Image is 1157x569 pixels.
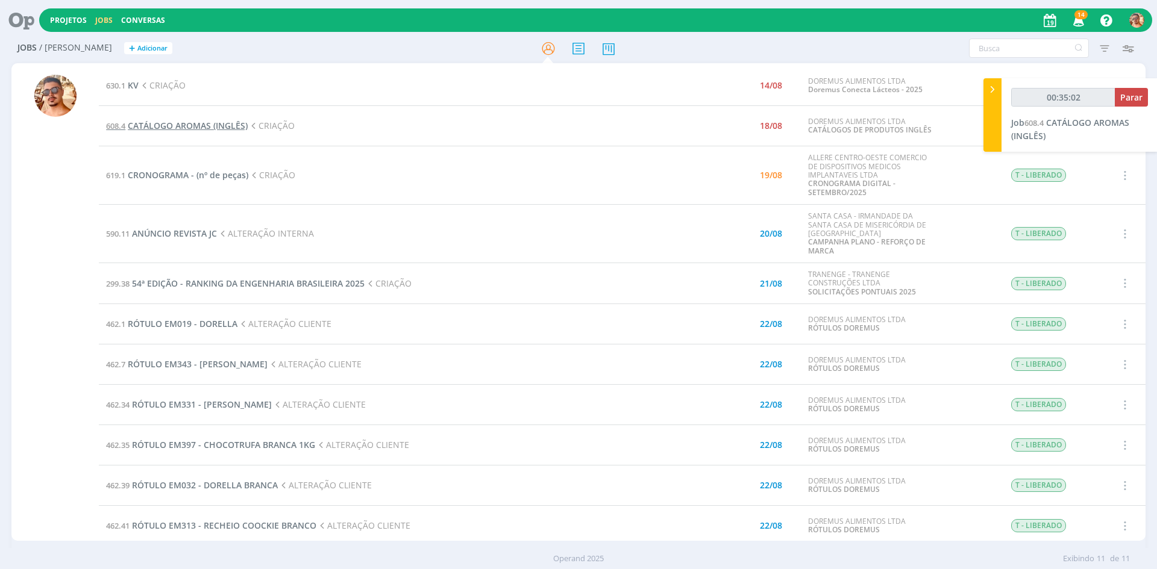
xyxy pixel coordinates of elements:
[808,178,895,197] a: CRONOGRAMA DIGITAL - SETEMBRO/2025
[106,399,130,410] span: 462.34
[760,441,782,449] div: 22/08
[106,169,248,181] a: 619.1CRONOGRAMA - (nº de peças)
[1121,553,1130,565] span: 11
[128,318,237,329] span: RÓTULO EM019 - DORELLA
[39,43,112,53] span: / [PERSON_NAME]
[1063,553,1094,565] span: Exibindo
[1011,519,1066,532] span: T - LIBERADO
[106,120,248,131] a: 608.4CATÁLOGO AROMAS (INGLÊS)
[808,363,880,373] a: RÓTULOS DOREMUS
[1011,117,1129,141] span: CATÁLOGO AROMAS (INGLÊS)
[808,287,916,297] a: SOLICITAÇÕES PONTUAIS 2025
[248,120,295,131] span: CRIAÇÃO
[760,521,782,530] div: 22/08
[121,15,165,25] a: Conversas
[106,359,125,370] span: 462.7
[128,79,139,91] span: KV
[129,42,135,55] span: +
[808,444,880,454] a: RÓTULOS DOREMUS
[1011,479,1066,492] span: T - LIBERADO
[1065,10,1090,31] button: 14
[268,358,362,370] span: ALTERAÇÃO CLIENTE
[808,517,932,535] div: DOREMUS ALIMENTOS LTDA
[106,318,237,329] a: 462.1RÓTULO EM019 - DORELLA
[106,170,125,181] span: 619.1
[128,169,248,181] span: CRONOGRAMA - (nº de peças)
[1115,88,1148,107] button: Parar
[272,399,366,410] span: ALTERAÇÃO CLIENTE
[760,400,782,409] div: 22/08
[808,154,932,197] div: ALLERE CENTRO-OESTE COMERCIO DE DISPOSITIVOS MEDICOS IMPLANTAVEIS LTDA
[106,439,315,450] a: 462.35RÓTULO EM397 - CHOCOTRUFA BRANCA 1KG
[132,520,316,531] span: RÓTULO EM313 - RECHEIO COOCKIE BRANCO
[1074,10,1088,19] span: 14
[808,484,880,494] a: RÓTULOS DOREMUS
[1011,358,1066,371] span: T - LIBERADO
[1011,227,1066,240] span: T - LIBERADO
[106,278,365,289] a: 299.3854ª EDIÇÃO - RANKING DA ENGENHARIA BRASILEIRA 2025
[1024,117,1044,128] span: 608.4
[808,396,932,414] div: DOREMUS ALIMENTOS LTDA
[760,320,782,328] div: 22/08
[106,80,125,91] span: 630.1
[106,399,272,410] a: 462.34RÓTULO EM331 - [PERSON_NAME]
[1011,438,1066,452] span: T - LIBERADO
[1097,553,1105,565] span: 11
[808,117,932,135] div: DOREMUS ALIMENTOS LTDA
[217,228,314,239] span: ALTERAÇÃO INTERNA
[1011,277,1066,290] span: T - LIBERADO
[808,323,880,333] a: RÓTULOS DOREMUS
[106,228,217,239] a: 590.11ANÚNCIO REVISTA JC
[760,171,782,179] div: 19/08
[278,479,372,491] span: ALTERAÇÃO CLIENTE
[1129,13,1144,28] img: V
[118,16,169,25] button: Conversas
[808,316,932,333] div: DOREMUS ALIMENTOS LTDA
[760,122,782,130] div: 18/08
[1110,553,1119,565] span: de
[808,356,932,373] div: DOREMUS ALIMENTOS LTDA
[132,399,272,410] span: RÓTULO EM331 - [PERSON_NAME]
[17,43,37,53] span: Jobs
[808,237,926,255] a: CAMPANHA PLANO - REFORÇO DE MARCA
[760,360,782,368] div: 22/08
[128,120,248,131] span: CATÁLOGO AROMAS (INGLÊS)
[365,278,412,289] span: CRIAÇÃO
[106,278,130,289] span: 299.38
[106,520,130,531] span: 462.41
[106,440,130,450] span: 462.35
[808,437,932,454] div: DOREMUS ALIMENTOS LTDA
[316,520,410,531] span: ALTERAÇÃO CLIENTE
[132,228,217,239] span: ANÚNCIO REVISTA JC
[92,16,116,25] button: Jobs
[760,279,782,288] div: 21/08
[95,15,113,25] a: Jobs
[808,270,932,296] div: TRANENGE - TRANENGE CONSTRUÇÕES LTDA
[969,39,1089,58] input: Busca
[808,477,932,494] div: DOREMUS ALIMENTOS LTDA
[1129,10,1145,31] button: V
[106,479,278,491] a: 462.39RÓTULO EM032 - DORELLA BRANCA
[1011,169,1066,182] span: T - LIBERADO
[124,42,172,55] button: +Adicionar
[106,120,125,131] span: 608.4
[132,439,315,450] span: RÓTULO EM397 - CHOCOTRUFA BRANCA 1KG
[808,84,923,95] a: Doremus Conecta Lácteos - 2025
[139,79,186,91] span: CRIAÇÃO
[128,358,268,370] span: RÓTULO EM343 - [PERSON_NAME]
[1011,317,1066,331] span: T - LIBERADO
[46,16,90,25] button: Projetos
[34,75,77,117] img: V
[106,358,268,370] a: 462.7RÓTULO EM343 - [PERSON_NAME]
[106,319,125,329] span: 462.1
[132,278,365,289] span: 54ª EDIÇÃO - RANKING DA ENGENHARIA BRASILEIRA 2025
[1011,398,1066,411] span: T - LIBERADO
[106,228,130,239] span: 590.11
[106,480,130,491] span: 462.39
[808,77,932,95] div: DOREMUS ALIMENTOS LTDA
[248,169,295,181] span: CRIAÇÃO
[1011,117,1129,141] a: Job608.4CATÁLOGO AROMAS (INGLÊS)
[132,479,278,491] span: RÓTULO EM032 - DORELLA BRANCA
[808,524,880,535] a: RÓTULOS DOREMUS
[50,15,87,25] a: Projetos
